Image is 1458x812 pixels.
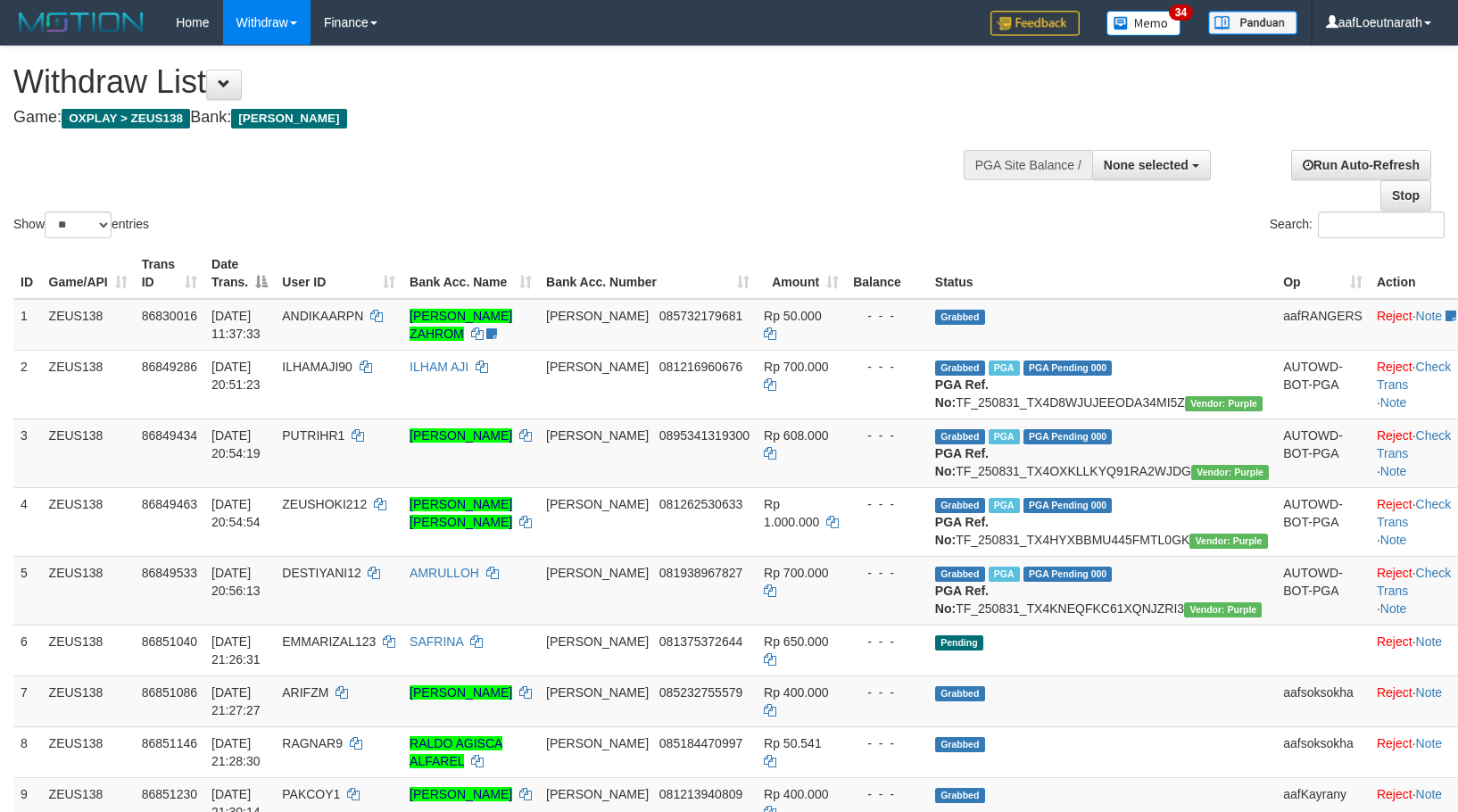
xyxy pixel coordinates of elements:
[410,428,512,443] a: [PERSON_NAME]
[13,625,42,675] td: 6
[1189,534,1267,549] span: Vendor URL: https://trx4.1velocity.biz
[42,675,135,726] td: ZEUS138
[42,487,135,556] td: ZEUS138
[42,350,135,418] td: ZEUS138
[13,299,42,351] td: 1
[935,788,985,803] span: Grabbed
[546,309,649,323] span: [PERSON_NAME]
[1416,634,1443,649] a: Note
[764,428,828,443] span: Rp 608.000
[935,635,983,650] span: Pending
[1276,487,1370,556] td: AUTOWD-BOT-PGA
[13,556,42,625] td: 5
[1276,418,1370,487] td: AUTOWD-BOT-PGA
[1377,685,1412,700] a: Reject
[1377,428,1451,460] a: Check Trans
[1276,726,1370,777] td: aafsoksokha
[853,358,921,376] div: - - -
[42,248,135,299] th: Game/API: activate to sort column ascending
[13,109,954,127] h4: Game: Bank:
[42,625,135,675] td: ZEUS138
[1191,465,1269,480] span: Vendor URL: https://trx4.1velocity.biz
[989,429,1020,444] span: Marked by aafRornrotha
[1169,4,1193,21] span: 34
[135,248,204,299] th: Trans ID: activate to sort column ascending
[410,566,479,580] a: AMRULLOH
[853,495,921,513] div: - - -
[410,309,512,341] a: [PERSON_NAME] ZAHROM
[42,299,135,351] td: ZEUS138
[853,684,921,701] div: - - -
[928,487,1276,556] td: TF_250831_TX4HYXBBMU445FMTL0GK
[13,350,42,418] td: 2
[1023,567,1113,582] span: PGA Pending
[989,498,1020,513] span: Marked by aafRornrotha
[964,150,1092,180] div: PGA Site Balance /
[42,726,135,777] td: ZEUS138
[13,248,42,299] th: ID
[402,248,539,299] th: Bank Acc. Name: activate to sort column ascending
[546,566,649,580] span: [PERSON_NAME]
[282,428,344,443] span: PUTRIHR1
[211,497,261,529] span: [DATE] 20:54:54
[1377,428,1412,443] a: Reject
[546,736,649,750] span: [PERSON_NAME]
[1380,395,1407,410] a: Note
[1023,498,1113,513] span: PGA Pending
[142,787,197,801] span: 86851230
[211,566,261,598] span: [DATE] 20:56:13
[546,497,649,511] span: [PERSON_NAME]
[142,360,197,374] span: 86849286
[211,428,261,460] span: [DATE] 20:54:19
[935,429,985,444] span: Grabbed
[1416,787,1443,801] a: Note
[1023,429,1113,444] span: PGA Pending
[13,487,42,556] td: 4
[1380,601,1407,616] a: Note
[13,726,42,777] td: 8
[1377,566,1412,580] a: Reject
[764,497,819,529] span: Rp 1.000.000
[928,350,1276,418] td: TF_250831_TX4D8WJUJEEODA34MI5Z
[989,567,1020,582] span: Marked by aafRornrotha
[1291,150,1431,180] a: Run Auto-Refresh
[989,360,1020,376] span: Marked by aafRornrotha
[935,515,989,547] b: PGA Ref. No:
[282,497,367,511] span: ZEUSHOKI212
[1104,158,1189,172] span: None selected
[659,634,742,649] span: Copy 081375372644 to clipboard
[282,634,376,649] span: EMMARIZAL123
[659,685,742,700] span: Copy 085232755579 to clipboard
[546,787,649,801] span: [PERSON_NAME]
[764,787,828,801] span: Rp 400.000
[546,428,649,443] span: [PERSON_NAME]
[282,685,328,700] span: ARIFZM
[142,428,197,443] span: 86849434
[659,428,750,443] span: Copy 0895341319300 to clipboard
[13,64,954,100] h1: Withdraw List
[410,685,512,700] a: [PERSON_NAME]
[853,633,921,650] div: - - -
[1377,360,1412,374] a: Reject
[935,360,985,376] span: Grabbed
[659,360,742,374] span: Copy 081216960676 to clipboard
[1416,736,1443,750] a: Note
[853,427,921,444] div: - - -
[853,307,921,325] div: - - -
[1380,180,1431,211] a: Stop
[1276,248,1370,299] th: Op: activate to sort column ascending
[142,309,197,323] span: 86830016
[1380,533,1407,547] a: Note
[1184,602,1262,617] span: Vendor URL: https://trx4.1velocity.biz
[1318,211,1445,238] input: Search:
[1377,497,1412,511] a: Reject
[1380,464,1407,478] a: Note
[142,634,197,649] span: 86851040
[13,675,42,726] td: 7
[764,309,822,323] span: Rp 50.000
[142,566,197,580] span: 86849533
[45,211,112,238] select: Showentries
[546,360,649,374] span: [PERSON_NAME]
[282,309,363,323] span: ANDIKAARPN
[13,9,149,36] img: MOTION_logo.png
